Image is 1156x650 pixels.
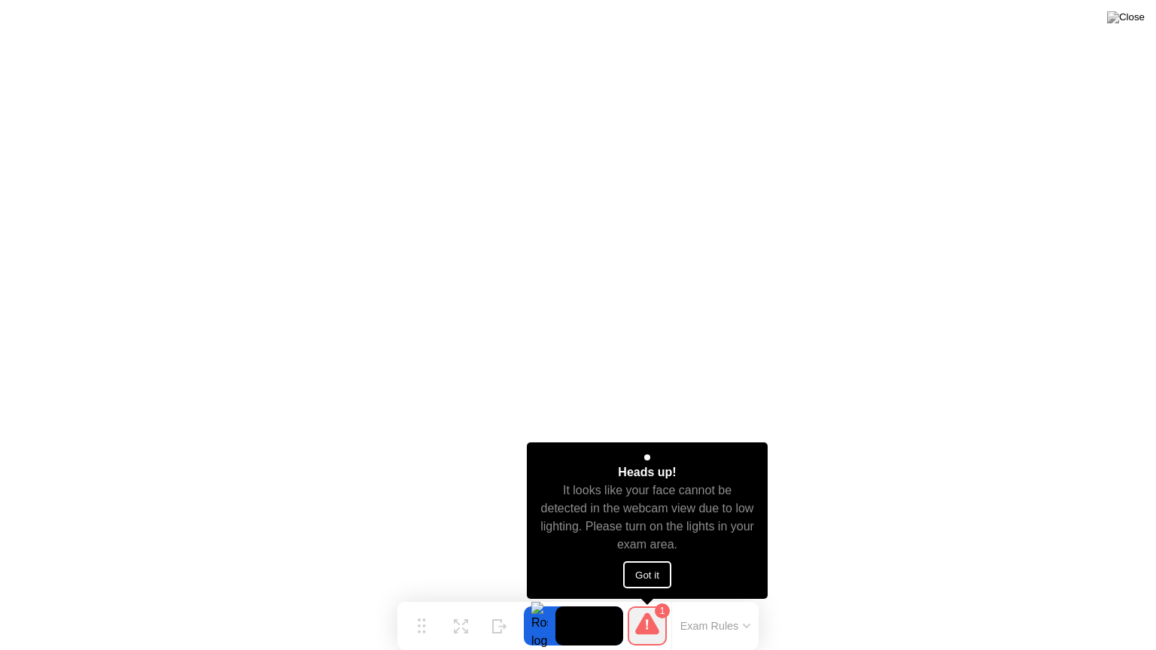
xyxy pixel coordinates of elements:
button: Exam Rules [676,619,756,633]
img: Close [1107,11,1145,23]
div: 1 [655,603,670,618]
div: Heads up! [618,463,676,481]
button: Got it [623,561,671,588]
div: It looks like your face cannot be detected in the webcam view due to low lighting. Please turn on... [540,481,755,554]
